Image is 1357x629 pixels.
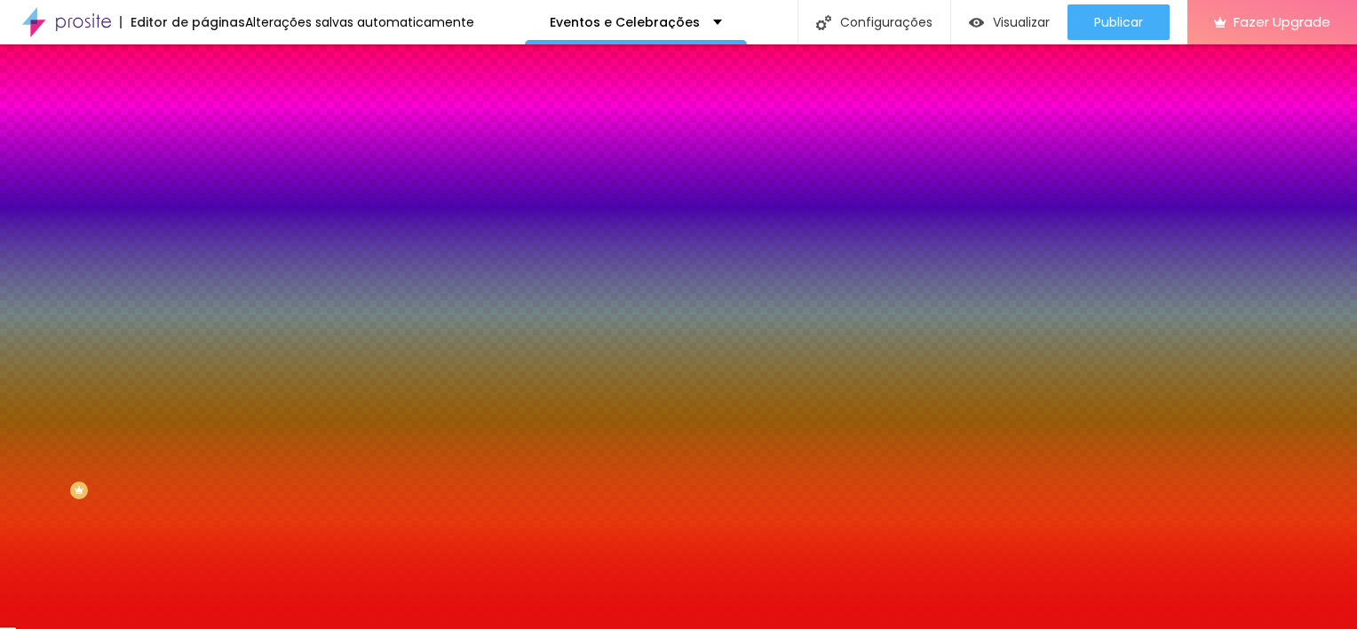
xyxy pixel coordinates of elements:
img: view-1.svg [969,15,984,30]
span: Publicar [1094,15,1143,29]
div: Alterações salvas automaticamente [245,16,474,28]
img: Icone [816,15,831,30]
div: Editor de páginas [120,16,245,28]
button: Publicar [1067,4,1170,40]
button: Visualizar [951,4,1067,40]
span: Fazer Upgrade [1234,14,1330,29]
p: Eventos e Celebrações [550,16,700,28]
span: Visualizar [993,15,1050,29]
